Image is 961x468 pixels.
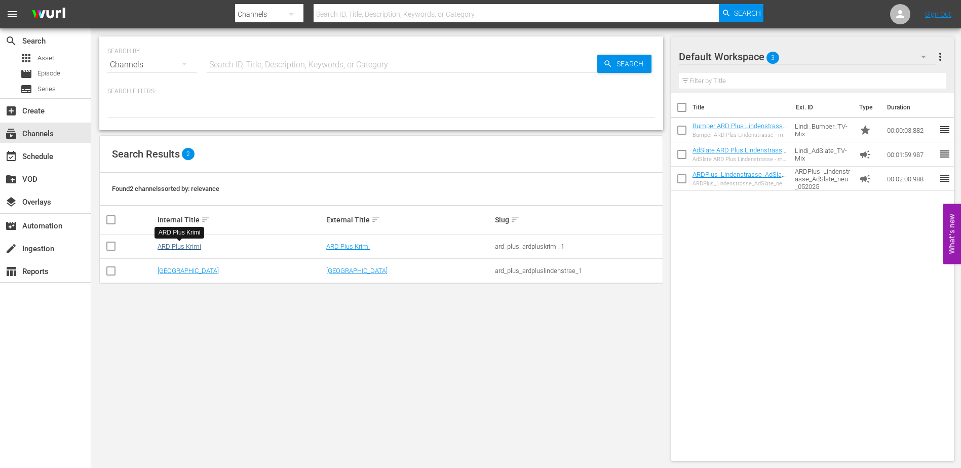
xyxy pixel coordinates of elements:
div: ard_plus_ardpluslindenstrae_1 [495,267,661,275]
td: 00:02:00.988 [883,167,939,191]
button: Search [597,55,651,73]
span: Schedule [5,150,17,163]
td: Lindi_Bumper_TV-Mix [791,118,855,142]
p: Search Filters: [107,87,655,96]
th: Ext. ID [790,93,854,122]
a: [GEOGRAPHIC_DATA] [158,267,219,275]
span: Search [734,4,761,22]
span: reorder [939,172,951,184]
th: Type [853,93,881,122]
div: Internal Title [158,214,323,226]
div: ard_plus_ardpluskrimi_1 [495,243,661,250]
button: more_vert [934,45,946,69]
span: reorder [939,148,951,160]
span: Ad [859,173,871,185]
span: VOD [5,173,17,185]
th: Title [693,93,790,122]
span: Asset [37,53,54,63]
span: sort [201,215,210,224]
span: Create [5,105,17,117]
span: Promo [859,124,871,136]
button: Open Feedback Widget [943,204,961,264]
span: Asset [20,52,32,64]
th: Duration [881,93,942,122]
div: External Title [326,214,492,226]
span: Automation [5,220,17,232]
span: Search [612,55,651,73]
span: reorder [939,124,951,136]
div: Channels [107,51,197,79]
span: sort [511,215,520,224]
a: [GEOGRAPHIC_DATA] [326,267,388,275]
div: ARDPlus_Lindenstrasse_AdSlate_neu_052025 [693,180,787,187]
a: ARDPlus_Lindenstrasse_AdSlate_neu_Promo [693,171,786,186]
span: menu [6,8,18,20]
span: Reports [5,265,17,278]
span: Found 2 channels sorted by: relevance [112,185,219,192]
a: ARD Plus Krimi [326,243,370,250]
td: ARDPlus_Lindenstrasse_AdSlate_neu_052025 [791,167,855,191]
a: Bumper ARD Plus Lindenstrasse - mit Musik (TV-Mix) [693,122,787,137]
span: Series [37,84,56,94]
span: Channels [5,128,17,140]
div: Default Workspace [679,43,936,71]
td: 00:00:03.882 [883,118,939,142]
a: ARD Plus Krimi [158,243,201,250]
span: sort [371,215,380,224]
a: AdSlate ARD Plus Lindenstrasse - mit Musik (TV-Mix) [693,146,786,162]
span: Episode [37,68,60,79]
span: 3 [766,47,779,68]
img: ans4CAIJ8jUAAAAAAAAAAAAAAAAAAAAAAAAgQb4GAAAAAAAAAAAAAAAAAAAAAAAAJMjXAAAAAAAAAAAAAAAAAAAAAAAAgAT5G... [24,3,73,26]
button: Search [719,4,763,22]
div: Slug [495,214,661,226]
span: Search [5,35,17,47]
span: 2 [182,148,195,160]
div: AdSlate ARD Plus Lindenstrasse - mit Musik (TV-Mix) [693,156,787,163]
div: ARD Plus Krimi [159,228,201,237]
span: more_vert [934,51,946,63]
span: Ad [859,148,871,161]
span: Overlays [5,196,17,208]
a: Sign Out [925,10,951,18]
td: 00:01:59.987 [883,142,939,167]
span: Episode [20,68,32,80]
span: Series [20,83,32,95]
td: Lindi_AdSlate_TV-Mix [791,142,855,167]
span: Search Results [112,148,180,160]
span: Ingestion [5,243,17,255]
div: Bumper ARD Plus Lindenstrasse - mit Sound (TV-Mix) [693,132,787,138]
